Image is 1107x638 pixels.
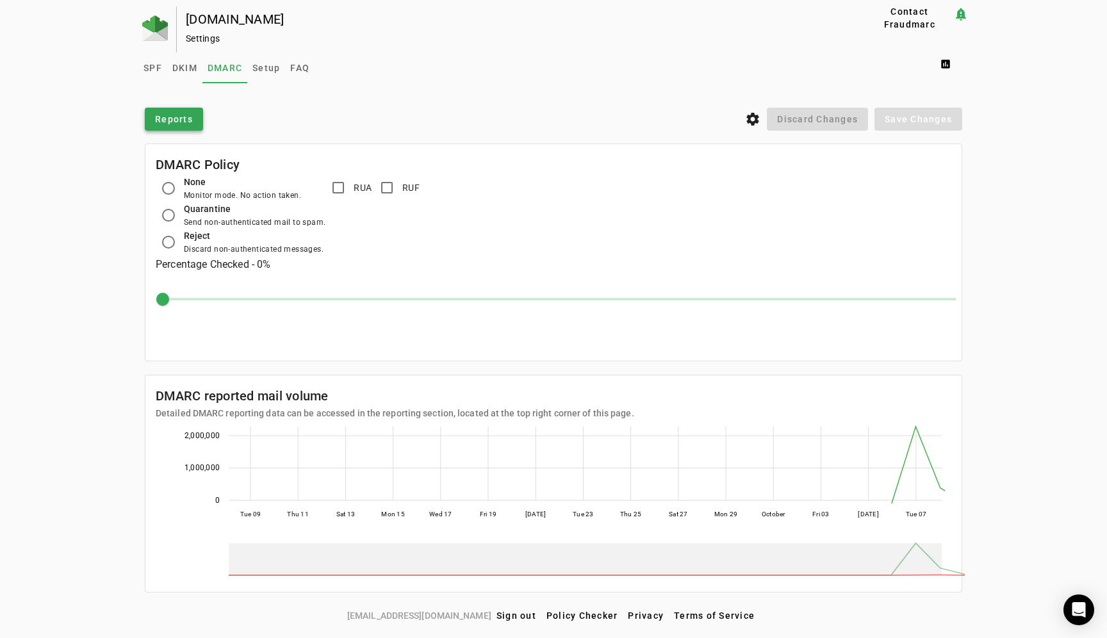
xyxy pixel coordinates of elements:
text: 1,000,000 [184,463,220,472]
div: Open Intercom Messenger [1063,594,1094,625]
div: Quarantine [184,202,325,216]
text: Mon 15 [381,511,405,518]
img: Fraudmarc Logo [142,15,168,41]
text: Fri 03 [812,511,830,518]
button: Policy Checker [541,604,623,627]
div: Send non-authenticated mail to spam. [184,216,325,229]
div: [DOMAIN_NAME] [186,13,825,26]
span: Reports [155,113,193,126]
i: settings [745,111,760,127]
span: SPF [143,63,162,72]
text: Tue 09 [240,511,261,518]
mat-icon: notification_important [953,6,969,22]
span: Sign out [496,610,536,621]
div: Discard non-authenticated messages. [184,243,324,256]
text: Thu 11 [287,511,309,518]
text: Tue 07 [906,511,927,518]
button: Reports [145,108,203,131]
text: Sat 27 [669,511,688,518]
span: Setup [252,63,280,72]
label: RUA [351,181,372,194]
span: Terms of Service [674,610,755,621]
a: DMARC [202,53,247,83]
button: Contact Fraudmarc [866,6,953,29]
text: Tue 23 [573,511,594,518]
text: Mon 29 [714,511,738,518]
span: FAQ [290,63,309,72]
h3: Percentage Checked - 0% [156,256,951,274]
mat-card-title: DMARC Policy [156,154,240,175]
div: Monitor mode. No action taken. [184,189,301,202]
span: Contact Fraudmarc [871,5,948,31]
text: 0 [215,496,220,505]
button: Terms of Service [669,604,760,627]
text: Fri 19 [480,511,497,518]
text: [DATE] [858,511,879,518]
span: Privacy [628,610,664,621]
button: Privacy [623,604,669,627]
span: DKIM [172,63,197,72]
mat-card-title: DMARC reported mail volume [156,386,634,406]
a: FAQ [285,53,315,83]
a: DKIM [167,53,202,83]
mat-card-subtitle: Detailed DMARC reporting data can be accessed in the reporting section, located at the top right ... [156,406,634,420]
text: 2,000,000 [184,431,220,440]
a: Setup [247,53,285,83]
span: DMARC [208,63,242,72]
label: RUF [400,181,420,194]
div: Reject [184,229,324,243]
div: Settings [186,32,825,45]
mat-slider: Percent [161,284,956,315]
button: Sign out [491,604,541,627]
text: [DATE] [525,511,546,518]
text: Wed 17 [429,511,452,518]
span: [EMAIL_ADDRESS][DOMAIN_NAME] [347,609,491,623]
text: Thu 25 [620,511,642,518]
text: October [762,511,786,518]
div: None [184,175,301,189]
span: Policy Checker [546,610,618,621]
text: Sat 13 [336,511,356,518]
a: SPF [138,53,167,83]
